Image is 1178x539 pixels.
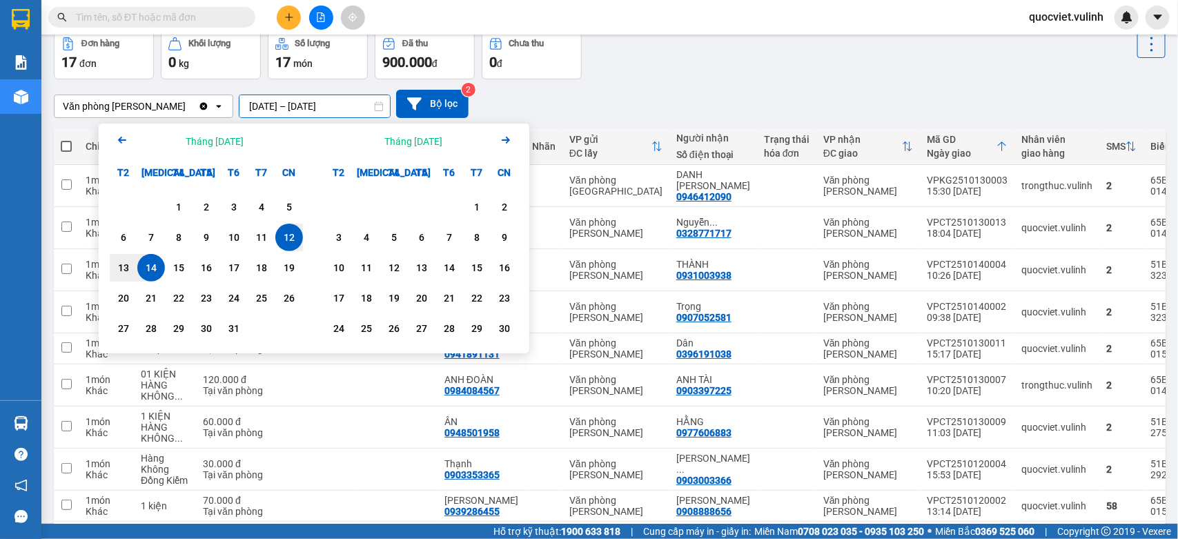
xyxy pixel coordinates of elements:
div: Chi tiết [86,141,127,152]
div: Choose Thứ Sáu, tháng 11 28 2025. It's available. [435,315,463,342]
div: T6 [220,159,248,186]
div: Choose Thứ Năm, tháng 10 9 2025. It's available. [193,224,220,251]
div: 25 [252,290,271,306]
div: 1 món [86,337,127,349]
button: plus [277,6,301,30]
div: Dân [676,337,750,349]
div: Choose Thứ Hai, tháng 10 13 2025. It's available. [110,254,137,282]
div: 1 món [86,175,127,186]
div: 17 [224,259,244,276]
svg: Arrow Right [498,132,514,148]
div: 10 [224,229,244,246]
span: kg [179,58,189,69]
div: Choose Thứ Ba, tháng 11 25 2025. It's available. [353,315,380,342]
div: VP gửi [569,134,651,145]
div: 23 [495,290,514,306]
div: Choose Thứ Bảy, tháng 11 22 2025. It's available. [463,284,491,312]
img: solution-icon [14,55,28,70]
div: 3 [224,199,244,215]
span: phone [6,102,17,113]
div: Choose Thứ Năm, tháng 11 13 2025. It's available. [408,254,435,282]
div: 2 [1106,222,1137,233]
div: Mã GD [927,134,997,145]
div: Calendar. [99,124,529,353]
div: Khác [86,427,127,438]
button: Bộ lọc [396,90,469,118]
img: logo-vxr [12,9,30,30]
div: Khác [86,349,127,360]
div: 14 [141,259,161,276]
div: Choose Chủ Nhật, tháng 11 9 2025. It's available. [491,224,518,251]
div: Khác [86,270,127,281]
input: Selected Văn phòng Cao Thắng. [187,99,188,113]
div: 1 món [86,217,127,228]
th: Toggle SortBy [816,128,920,165]
svg: open [213,101,224,112]
span: caret-down [1152,11,1164,23]
div: Choose Thứ Năm, tháng 11 27 2025. It's available. [408,315,435,342]
div: VPCT2510130013 [927,217,1008,228]
div: 2 [1106,264,1137,275]
div: 8 [169,229,188,246]
div: 26 [279,290,299,306]
button: Chưa thu0đ [482,30,582,79]
div: THÀNH [676,259,750,270]
div: VPKG2510130003 [927,175,1008,186]
div: Choose Thứ Sáu, tháng 11 7 2025. It's available. [435,224,463,251]
button: Khối lượng0kg [161,30,261,79]
div: Trọng [676,301,750,312]
div: 3 [329,229,349,246]
div: Tại văn phòng [203,427,265,438]
div: Choose Thứ Tư, tháng 10 1 2025. It's available. [165,193,193,221]
div: 60.000 đ [203,416,265,427]
div: 0907052581 [676,312,732,323]
div: 29 [467,320,487,337]
div: Choose Thứ Tư, tháng 10 8 2025. It's available. [165,224,193,251]
div: hóa đơn [764,148,809,159]
div: Selected start date. Chủ Nhật, tháng 10 12 2025. It's available. [275,224,303,251]
div: Choose Thứ Bảy, tháng 10 18 2025. It's available. [248,254,275,282]
img: warehouse-icon [14,416,28,431]
svg: Clear value [198,101,209,112]
div: Choose Thứ Ba, tháng 10 28 2025. It's available. [137,315,165,342]
div: Choose Thứ Ba, tháng 11 18 2025. It's available. [353,284,380,312]
div: Choose Thứ Sáu, tháng 11 14 2025. It's available. [435,254,463,282]
div: 2 [1106,380,1137,391]
div: 6 [412,229,431,246]
div: T2 [110,159,137,186]
div: Đơn hàng [81,39,119,48]
div: Văn phòng [PERSON_NAME] [823,259,913,281]
div: Choose Thứ Hai, tháng 11 3 2025. It's available. [325,224,353,251]
div: trongthuc.vulinh [1021,180,1092,191]
div: 9 [197,229,216,246]
div: [MEDICAL_DATA] [353,159,380,186]
div: giao hàng [1021,148,1092,159]
div: Văn phòng [PERSON_NAME] [823,374,913,396]
div: Văn phòng [PERSON_NAME] [569,337,662,360]
div: Người nhận [676,133,750,144]
div: Choose Thứ Ba, tháng 11 11 2025. It's available. [353,254,380,282]
span: environment [79,33,90,44]
span: search [57,12,67,22]
div: Choose Thứ Bảy, tháng 10 11 2025. It's available. [248,224,275,251]
div: 8 [467,229,487,246]
span: đ [497,58,502,69]
div: Khác [86,228,127,239]
div: Văn phòng [PERSON_NAME] [569,217,662,239]
div: 31 [224,320,244,337]
li: 1900 8181 [6,99,263,117]
div: 0396191038 [676,349,732,360]
div: 18:04 [DATE] [927,228,1008,239]
div: 6 [114,229,133,246]
div: 15:17 [DATE] [927,349,1008,360]
div: Choose Thứ Tư, tháng 11 12 2025. It's available. [380,254,408,282]
div: Choose Chủ Nhật, tháng 11 23 2025. It's available. [491,284,518,312]
div: 0984084567 [444,385,500,396]
div: Choose Thứ Năm, tháng 10 2 2025. It's available. [193,193,220,221]
div: Choose Thứ Bảy, tháng 11 15 2025. It's available. [463,254,491,282]
div: Nhân viên [1021,134,1092,145]
div: HẰNG [676,416,750,427]
div: 120.000 đ [203,374,265,385]
div: Choose Thứ Ba, tháng 10 21 2025. It's available. [137,284,165,312]
div: 15 [467,259,487,276]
